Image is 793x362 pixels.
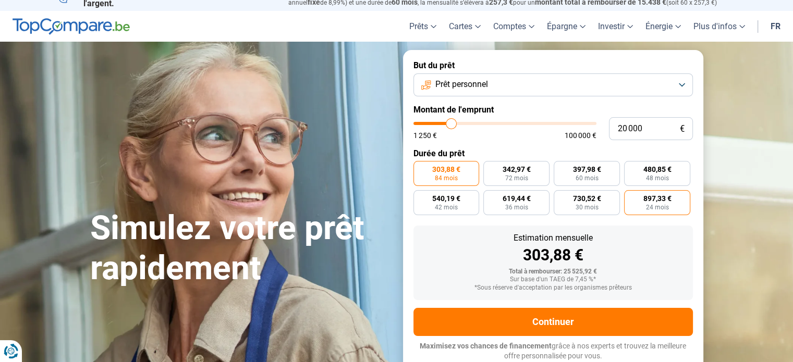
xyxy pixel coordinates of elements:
[505,175,528,181] span: 72 mois
[565,132,596,139] span: 100 000 €
[403,11,443,42] a: Prêts
[413,341,693,361] p: grâce à nos experts et trouvez la meilleure offre personnalisée pour vous.
[413,148,693,158] label: Durée du prêt
[420,342,552,350] span: Maximisez vos chances de financement
[541,11,592,42] a: Épargne
[13,18,130,35] img: TopCompare
[503,166,531,173] span: 342,97 €
[646,175,669,181] span: 48 mois
[646,204,669,210] span: 24 mois
[487,11,541,42] a: Comptes
[592,11,639,42] a: Investir
[435,79,488,90] span: Prêt personnel
[413,132,437,139] span: 1 250 €
[432,166,460,173] span: 303,88 €
[687,11,751,42] a: Plus d'infos
[422,276,685,283] div: Sur base d'un TAEG de 7,45 %*
[643,195,672,202] span: 897,33 €
[422,247,685,263] div: 303,88 €
[90,208,391,289] h1: Simulez votre prêt rapidement
[413,73,693,96] button: Prêt personnel
[639,11,687,42] a: Énergie
[435,175,458,181] span: 84 mois
[422,268,685,276] div: Total à rembourser: 25 525,92 €
[422,234,685,242] div: Estimation mensuelle
[576,204,599,210] span: 30 mois
[443,11,487,42] a: Cartes
[573,195,601,202] span: 730,52 €
[413,308,693,336] button: Continuer
[422,284,685,292] div: *Sous réserve d'acceptation par les organismes prêteurs
[573,166,601,173] span: 397,98 €
[435,204,458,210] span: 42 mois
[503,195,531,202] span: 619,44 €
[413,105,693,115] label: Montant de l'emprunt
[680,124,685,133] span: €
[413,60,693,70] label: But du prêt
[505,204,528,210] span: 36 mois
[643,166,672,173] span: 480,85 €
[576,175,599,181] span: 60 mois
[432,195,460,202] span: 540,19 €
[764,11,787,42] a: fr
